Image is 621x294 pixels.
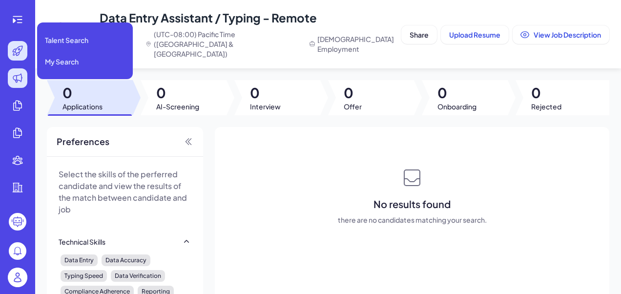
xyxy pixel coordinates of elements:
span: Share [410,30,429,39]
span: Offer [344,102,362,111]
button: View Job Description [513,25,609,44]
div: Technical Skills [59,237,105,247]
button: Upload Resume [441,25,509,44]
span: Rejected [531,102,561,111]
div: Data Accuracy [102,254,150,266]
span: Preferences [57,135,109,148]
span: Upload Resume [449,30,500,39]
span: Onboarding [437,102,476,111]
span: Data Entry Assistant / Typing - Remote [100,10,317,25]
span: 0 [437,84,476,102]
span: 0 [531,84,561,102]
button: Share [401,25,437,44]
span: 0 [344,84,362,102]
span: Interview [250,102,281,111]
span: View Job Description [534,30,601,39]
span: Applications [62,102,103,111]
img: user_logo.png [8,268,27,287]
span: 0 [156,84,199,102]
span: Talent Search [45,35,88,45]
span: 0 [62,84,103,102]
span: there are no candidates matching your search. [338,215,487,225]
span: 0 [250,84,281,102]
div: Typing Speed [61,270,107,282]
span: Job Board [47,19,84,50]
span: AI-Screening [156,102,199,111]
span: (UTC-08:00) Pacific Time ([GEOGRAPHIC_DATA] & [GEOGRAPHIC_DATA]) [154,29,301,59]
span: [DEMOGRAPHIC_DATA] Employment [317,34,397,54]
div: Data Entry [61,254,98,266]
div: Data Verification [111,270,165,282]
span: My Search [45,57,79,66]
p: Select the skills of the perferred candidate and view the results of the match between candidate ... [59,168,191,215]
span: No results found [373,197,451,211]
